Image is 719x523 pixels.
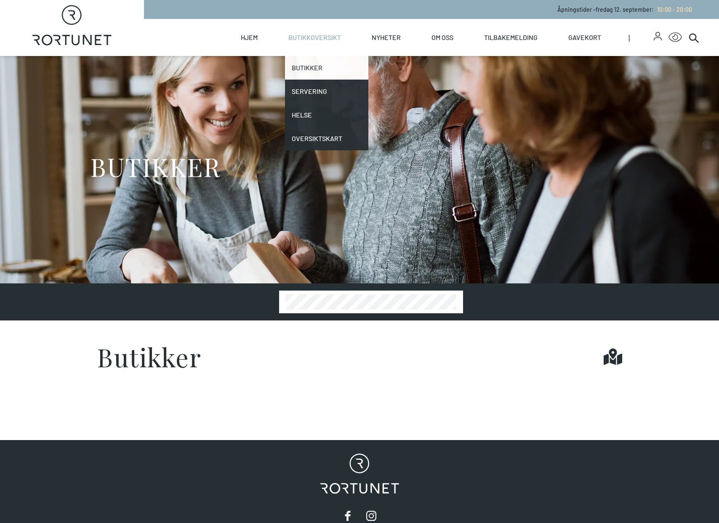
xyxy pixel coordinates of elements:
[668,31,682,44] button: Open Accessibility Menu
[367,50,372,56] input: Essential
[285,80,368,103] a: Servering
[628,19,654,56] span: |
[409,46,446,59] button: Details
[479,11,534,31] button: Accept
[568,19,601,56] a: Gavekort
[288,19,341,56] a: Butikkoversikt
[285,103,368,127] a: Helse
[274,50,280,56] input: Advertising
[136,11,469,32] h3: We use cookies on this site to enhance your user experience. For a complete overview of of all co...
[557,5,692,14] p: Åpningstider - fredag 12. september :
[285,56,368,80] a: Butikker
[310,23,359,30] span: personal settings.
[541,11,595,31] button: Decline
[484,19,538,56] a: Tilbakemelding
[90,151,220,182] h1: BUTIKKER
[365,50,397,56] label: Essential
[97,344,201,369] h1: Butikker
[372,19,401,56] a: Nyheter
[107,11,125,31] img: Privacy reminder
[323,50,329,56] input: Analytics
[654,6,692,13] a: 10:00 - 20:00
[414,49,433,56] text: Details
[657,6,692,13] span: 10:00 - 20:00
[241,19,258,56] a: Hjem
[274,50,311,56] label: Advertising
[431,19,453,56] a: Om oss
[285,127,368,150] a: Oversiktskart
[322,50,354,56] label: Analytics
